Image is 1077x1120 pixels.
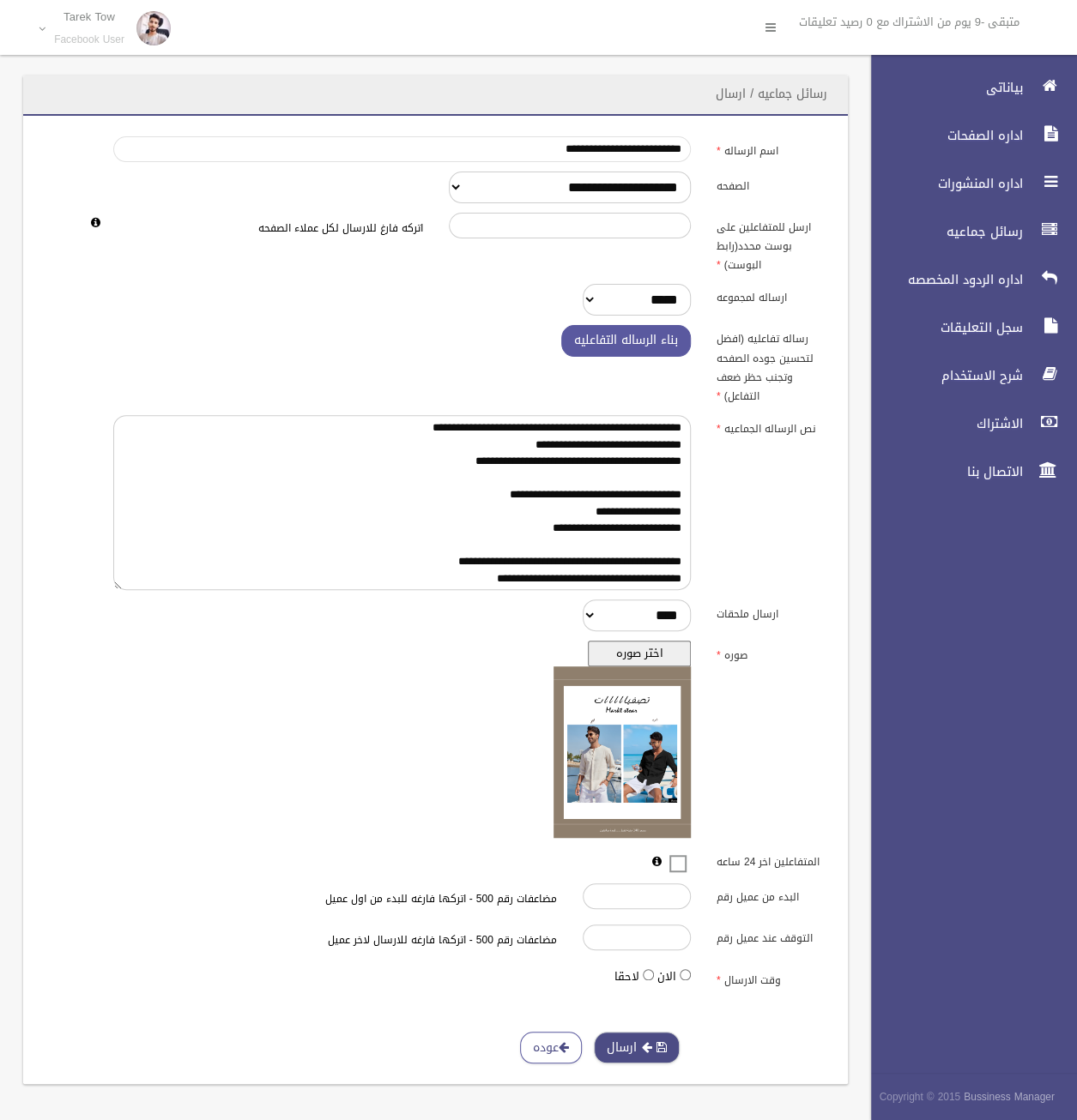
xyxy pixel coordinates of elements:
[113,223,422,234] h6: اتركه فارغ للارسال لكل عملاء الصفحه
[704,213,838,274] label: ارسل للمتفاعلين على بوست محدد(رابط البوست)
[561,325,691,357] button: بناء الرساله التفاعليه
[964,1087,1055,1106] strong: Bussiness Manager
[856,127,1028,144] span: اداره الصفحات
[856,453,1077,491] a: الاتصال بنا
[856,319,1028,336] span: سجل التعليقات
[856,367,1028,384] span: شرح الاستخدام
[856,463,1028,480] span: الاتصال بنا
[704,325,838,406] label: رساله تفاعليه (افضل لتحسين جوده الصفحه وتجنب حظر ضعف التفاعل)
[704,966,838,990] label: وقت الارسال
[247,935,556,946] h6: مضاعفات رقم 500 - اتركها فارغه للارسال لاخر عميل
[856,213,1077,250] a: رسائل جماعيه
[856,357,1077,394] a: شرح الاستخدام
[695,77,848,111] header: رسائل جماعيه / ارسال
[856,223,1028,240] span: رسائل جماعيه
[247,894,556,905] h6: مضاعفات رقم 500 - اتركها فارغه للبدء من اول عميل
[704,883,838,907] label: البدء من عميل رقم
[879,1087,960,1106] span: Copyright © 2015
[856,79,1028,96] span: بياناتى
[554,666,691,838] img: معاينه الصوره
[54,10,124,23] p: Tarek Tow
[856,165,1077,202] a: اداره المنشورات
[657,966,676,987] label: الان
[856,69,1077,106] a: بياناتى
[856,261,1077,298] a: اداره الردود المخصصه
[520,1032,582,1063] a: عوده
[704,284,838,308] label: ارساله لمجموعه
[856,415,1028,432] span: الاشتراك
[588,641,691,666] button: اختر صوره
[614,966,639,987] label: لاحقا
[54,33,124,46] small: Facebook User
[704,641,838,665] label: صوره
[856,175,1028,192] span: اداره المنشورات
[856,405,1077,443] a: الاشتراك
[704,415,838,439] label: نص الرساله الجماعيه
[704,599,838,623] label: ارسال ملحقات
[856,309,1077,346] a: سجل التعليقات
[856,271,1028,288] span: اداره الردود المخصصه
[704,136,838,160] label: اسم الرساله
[704,172,838,196] label: الصفحه
[704,924,838,948] label: التوقف عند عميل رقم
[704,847,838,871] label: المتفاعلين اخر 24 ساعه
[594,1032,680,1063] button: ارسال
[856,117,1077,154] a: اداره الصفحات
